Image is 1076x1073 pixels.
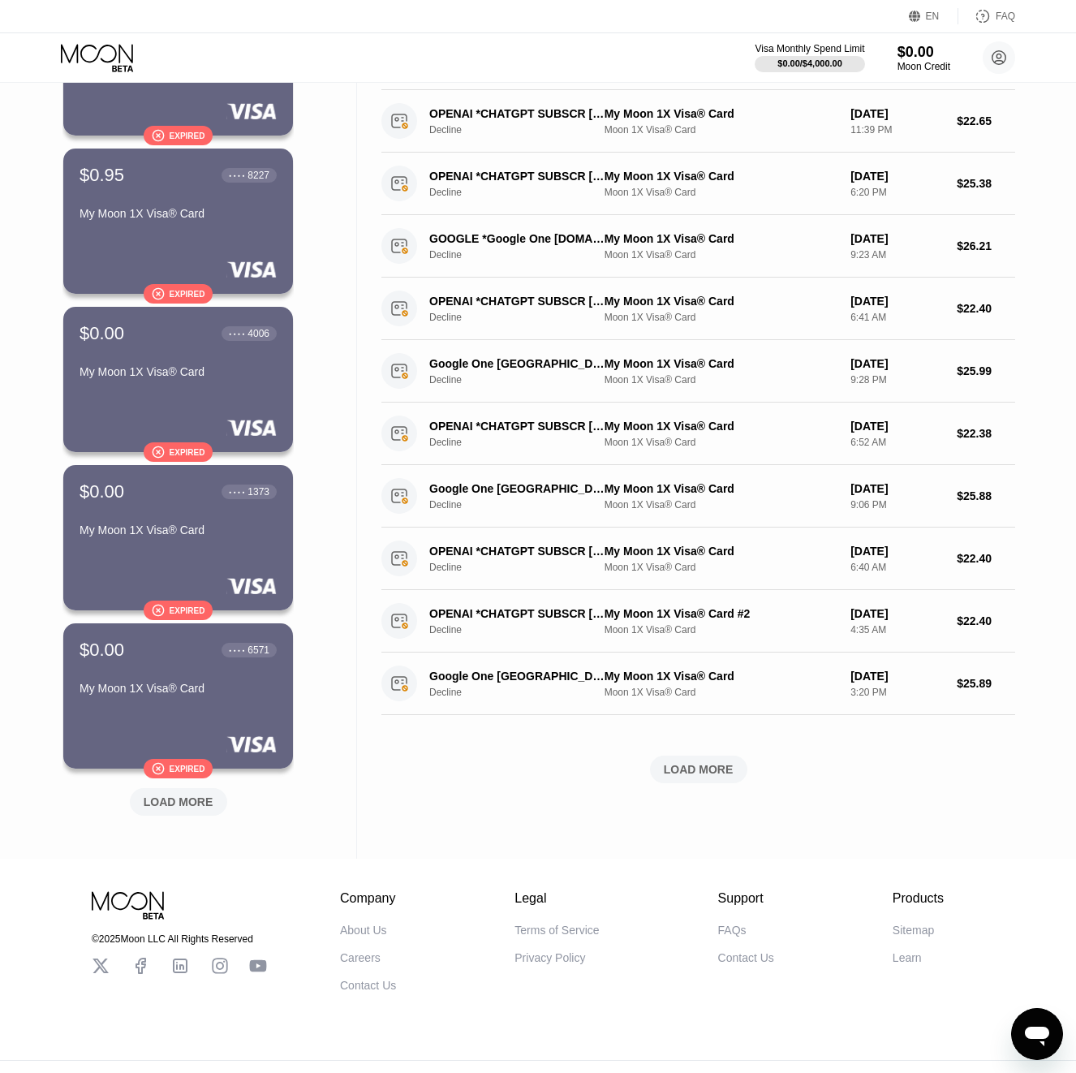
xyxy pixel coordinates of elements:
[340,951,381,964] div: Careers
[957,677,1015,690] div: $25.89
[429,562,618,573] div: Decline
[170,448,205,457] div: Expired
[850,437,944,448] div: 6:52 AM
[429,249,618,261] div: Decline
[429,624,618,636] div: Decline
[850,687,944,698] div: 3:20 PM
[429,499,618,511] div: Decline
[957,552,1015,565] div: $22.40
[381,215,1015,278] div: GOOGLE *Google One [DOMAIN_NAME][URL]DeclineMy Moon 1X Visa® CardMoon 1X Visa® Card[DATE]9:23 AM$...
[605,124,837,136] div: Moon 1X Visa® Card
[850,232,944,245] div: [DATE]
[170,290,205,299] div: Expired
[429,187,618,198] div: Decline
[429,312,618,323] div: Decline
[850,107,944,120] div: [DATE]
[605,170,837,183] div: My Moon 1X Visa® Card
[381,90,1015,153] div: OPENAI *CHATGPT SUBSCR [PHONE_NUMBER] IEDeclineMy Moon 1X Visa® CardMoon 1X Visa® Card[DATE]11:39...
[605,624,837,636] div: Moon 1X Visa® Card
[429,170,605,183] div: OPENAI *CHATGPT SUBSCR [PHONE_NUMBER] IE
[850,670,944,683] div: [DATE]
[247,486,269,498] div: 1373
[381,465,1015,528] div: Google One [GEOGRAPHIC_DATA] IEDeclineMy Moon 1X Visa® CardMoon 1X Visa® Card[DATE]9:06 PM$25.88
[429,295,605,308] div: OPENAI *CHATGPT SUBSCR [PHONE_NUMBER] US
[850,624,944,636] div: 4:35 AM
[80,524,277,536] div: My Moon 1X Visa® Card
[605,499,837,511] div: Moon 1X Visa® Card
[381,590,1015,653] div: OPENAI *CHATGPT SUBSCR [PHONE_NUMBER] USDeclineMy Moon 1X Visa® Card #2Moon 1X Visa® Card[DATE]4:...
[381,278,1015,340] div: OPENAI *CHATGPT SUBSCR [PHONE_NUMBER] USDeclineMy Moon 1X Visa® CardMoon 1X Visa® Card[DATE]6:41 ...
[80,640,124,661] div: $0.00
[340,891,396,906] div: Company
[605,374,837,386] div: Moon 1X Visa® Card
[170,606,205,615] div: Expired
[850,357,944,370] div: [DATE]
[429,687,618,698] div: Decline
[229,489,245,494] div: ● ● ● ●
[893,924,934,937] div: Sitemap
[957,239,1015,252] div: $26.21
[63,465,293,610] div: $0.00● ● ● ●1373My Moon 1X Visa® CardExpired
[957,364,1015,377] div: $25.99
[850,374,944,386] div: 9:28 PM
[152,604,165,618] div: 
[429,357,605,370] div: Google One [GEOGRAPHIC_DATA] IE
[850,420,944,433] div: [DATE]
[850,607,944,620] div: [DATE]
[850,295,944,308] div: [DATE]
[605,607,837,620] div: My Moon 1X Visa® Card #2
[850,499,944,511] div: 9:06 PM
[80,365,277,378] div: My Moon 1X Visa® Card
[381,756,1015,783] div: LOAD MORE
[755,43,864,72] div: Visa Monthly Spend Limit$0.00/$4,000.00
[893,891,944,906] div: Products
[850,482,944,495] div: [DATE]
[850,124,944,136] div: 11:39 PM
[152,762,165,776] div: 
[152,446,165,459] div: 
[429,420,605,433] div: OPENAI *CHATGPT SUBSCR [PHONE_NUMBER] IE
[340,924,387,937] div: About Us
[80,481,124,502] div: $0.00
[429,107,605,120] div: OPENAI *CHATGPT SUBSCR [PHONE_NUMBER] IE
[926,11,940,22] div: EN
[229,331,245,336] div: ● ● ● ●
[514,951,585,964] div: Privacy Policy
[1011,1008,1063,1060] iframe: Кнопка запуска окна обмена сообщениями
[958,8,1015,24] div: FAQ
[850,170,944,183] div: [DATE]
[429,374,618,386] div: Decline
[247,328,269,339] div: 4006
[718,924,747,937] div: FAQs
[340,979,396,992] div: Contact Us
[63,149,293,294] div: $0.95● ● ● ●8227My Moon 1X Visa® CardExpired
[605,232,837,245] div: My Moon 1X Visa® Card
[429,670,605,683] div: Google One [GEOGRAPHIC_DATA] IE
[897,61,950,72] div: Moon Credit
[80,207,277,220] div: My Moon 1X Visa® Card
[957,177,1015,190] div: $25.38
[152,129,165,143] div: 
[909,8,958,24] div: EN
[850,545,944,558] div: [DATE]
[381,153,1015,215] div: OPENAI *CHATGPT SUBSCR [PHONE_NUMBER] IEDeclineMy Moon 1X Visa® CardMoon 1X Visa® Card[DATE]6:20 ...
[605,670,837,683] div: My Moon 1X Visa® Card
[80,323,124,344] div: $0.00
[957,427,1015,440] div: $22.38
[850,312,944,323] div: 6:41 AM
[605,687,837,698] div: Moon 1X Visa® Card
[80,682,277,695] div: My Moon 1X Visa® Card
[605,249,837,261] div: Moon 1X Visa® Card
[381,528,1015,590] div: OPENAI *CHATGPT SUBSCR [PHONE_NUMBER] USDeclineMy Moon 1X Visa® CardMoon 1X Visa® Card[DATE]6:40 ...
[429,607,605,620] div: OPENAI *CHATGPT SUBSCR [PHONE_NUMBER] US
[118,782,239,816] div: LOAD MORE
[170,765,205,774] div: Expired
[605,187,837,198] div: Moon 1X Visa® Card
[144,795,213,809] div: LOAD MORE
[957,302,1015,315] div: $22.40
